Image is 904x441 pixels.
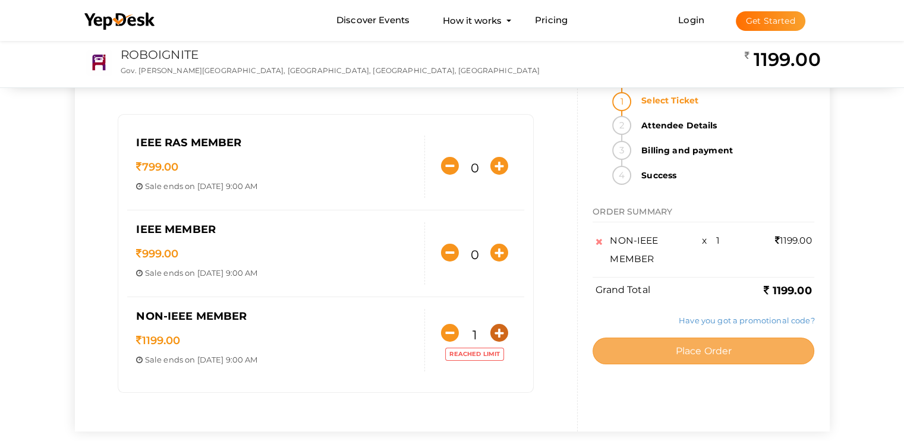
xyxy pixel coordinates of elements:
[336,10,410,31] a: Discover Events
[136,223,216,236] span: IEEE MEMBER
[136,354,415,366] p: ends on [DATE] 9:00 AM
[745,48,820,71] h2: 1199.00
[136,247,178,260] span: 999.00
[145,268,162,278] span: Sale
[593,206,672,217] span: ORDER SUMMARY
[445,348,504,361] label: Reached limit
[136,334,180,347] span: 1199.00
[593,338,814,364] button: Place Order
[136,267,415,279] p: ends on [DATE] 9:00 AM
[634,166,814,185] strong: Success
[634,116,814,135] strong: Attendee Details
[136,310,247,323] span: NON-IEEE MEMBER
[145,181,162,191] span: Sale
[702,235,720,246] span: x 1
[145,355,162,364] span: Sale
[736,11,805,31] button: Get Started
[596,283,650,297] label: Grand Total
[610,235,658,264] span: NON-IEEE MEMBER
[86,50,112,76] img: RSPMBPJE_small.png
[764,284,811,297] b: 1199.00
[136,136,241,149] span: IEEE RAS MEMBER
[535,10,568,31] a: Pricing
[679,316,814,325] a: Have you got a promotional code?
[439,10,505,31] button: How it works
[136,181,415,192] p: ends on [DATE] 9:00 AM
[678,14,704,26] a: Login
[675,345,732,357] span: Place Order
[121,65,573,75] p: Gov. [PERSON_NAME][GEOGRAPHIC_DATA], [GEOGRAPHIC_DATA], [GEOGRAPHIC_DATA], [GEOGRAPHIC_DATA]
[634,91,814,110] strong: Select Ticket
[136,160,178,174] span: 799.00
[774,235,811,246] span: 1199.00
[121,48,199,62] a: ROBOIGNITE
[634,141,814,160] strong: Billing and payment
